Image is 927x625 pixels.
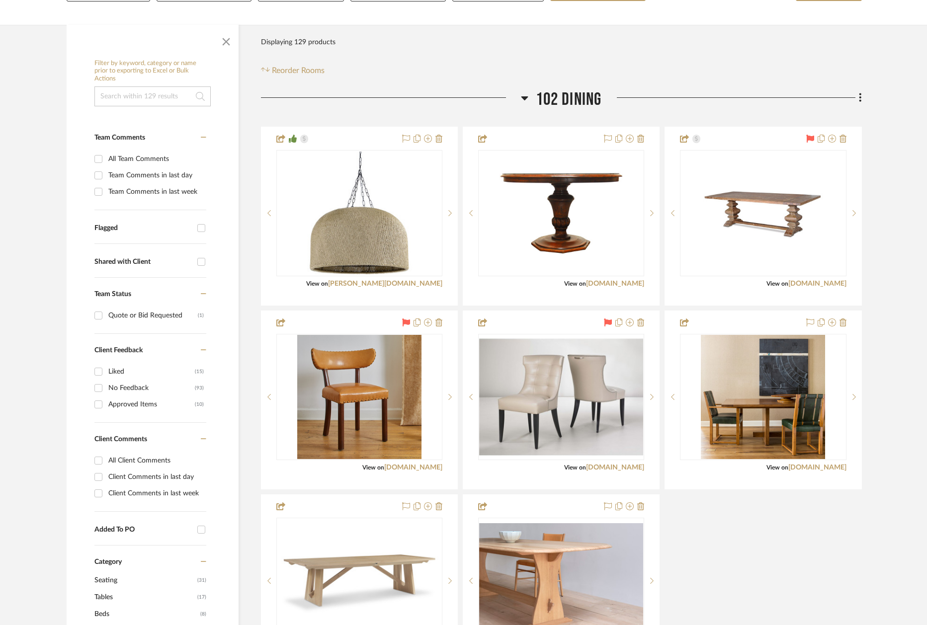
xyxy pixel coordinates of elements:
[306,281,328,287] span: View on
[766,465,788,470] span: View on
[94,436,147,443] span: Client Comments
[198,308,204,323] div: (1)
[94,224,192,233] div: Flagged
[766,281,788,287] span: View on
[277,545,441,616] img: Primland Trestle Dining Table
[277,152,441,275] img: Augustine Outdoor Chandelier
[108,380,195,396] div: No Feedback
[94,606,198,623] span: Beds
[108,453,204,469] div: All Client Comments
[108,167,204,183] div: Team Comments in last day
[701,335,825,459] img: Parker Dining Table
[200,606,206,622] span: (8)
[564,465,586,470] span: View on
[195,364,204,380] div: (15)
[479,338,643,456] img: One Arts Tufted Chair
[197,589,206,605] span: (17)
[272,65,325,77] span: Reorder Rooms
[564,281,586,287] span: View on
[94,558,122,566] span: Category
[94,291,131,298] span: Team Status
[94,134,145,141] span: Team Comments
[195,396,204,412] div: (10)
[108,308,198,323] div: Quote or Bid Requested
[94,589,195,606] span: Tables
[788,280,846,287] a: [DOMAIN_NAME]
[216,30,236,50] button: Close
[195,380,204,396] div: (93)
[499,151,623,275] img: EXISTING - Guy Chaddock Country English Pedestal Table
[108,184,204,200] div: Team Comments in last week
[94,572,195,589] span: Seating
[108,364,195,380] div: Liked
[362,465,384,470] span: View on
[94,347,143,354] span: Client Feedback
[701,151,825,275] img: Voranado Dining Table
[586,464,644,471] a: [DOMAIN_NAME]
[108,151,204,167] div: All Team Comments
[261,32,336,52] div: Displaying 129 products
[108,485,204,501] div: Client Comments in last week
[261,65,325,77] button: Reorder Rooms
[328,280,442,287] a: [PERSON_NAME][DOMAIN_NAME]
[94,86,211,106] input: Search within 129 results
[586,280,644,287] a: [DOMAIN_NAME]
[94,526,192,534] div: Added To PO
[536,89,602,110] span: 102 DINING
[197,572,206,588] span: (31)
[384,464,442,471] a: [DOMAIN_NAME]
[94,258,192,266] div: Shared with Client
[94,60,211,83] h6: Filter by keyword, category or name prior to exporting to Excel or Bulk Actions
[108,469,204,485] div: Client Comments in last day
[788,464,846,471] a: [DOMAIN_NAME]
[108,396,195,412] div: Approved Items
[297,335,421,459] img: Bee Dining Chair Mahogany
